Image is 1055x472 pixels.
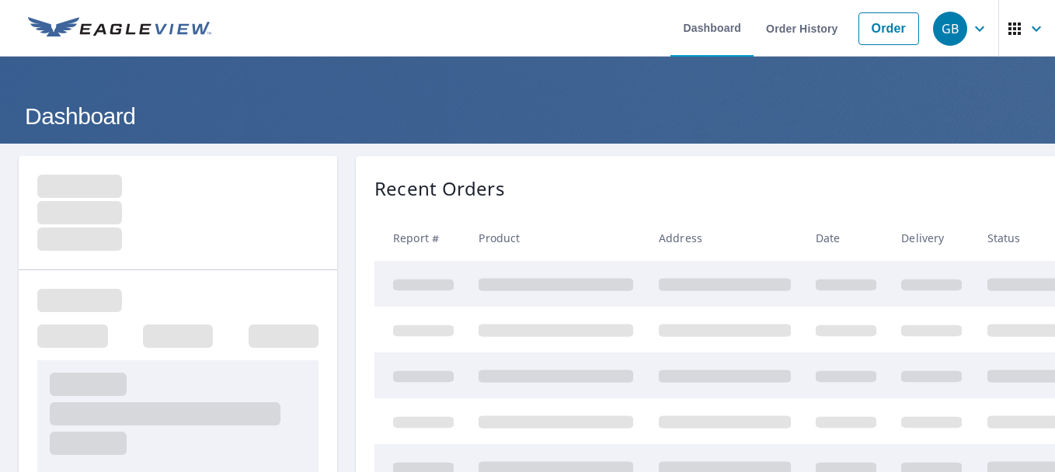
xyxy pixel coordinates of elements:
[466,215,646,261] th: Product
[374,175,505,203] p: Recent Orders
[856,12,919,45] a: Order
[19,100,1036,132] h1: Dashboard
[28,17,211,40] img: EV Logo
[646,215,803,261] th: Address
[933,12,967,46] div: GB
[889,215,974,261] th: Delivery
[374,215,466,261] th: Report #
[803,215,889,261] th: Date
